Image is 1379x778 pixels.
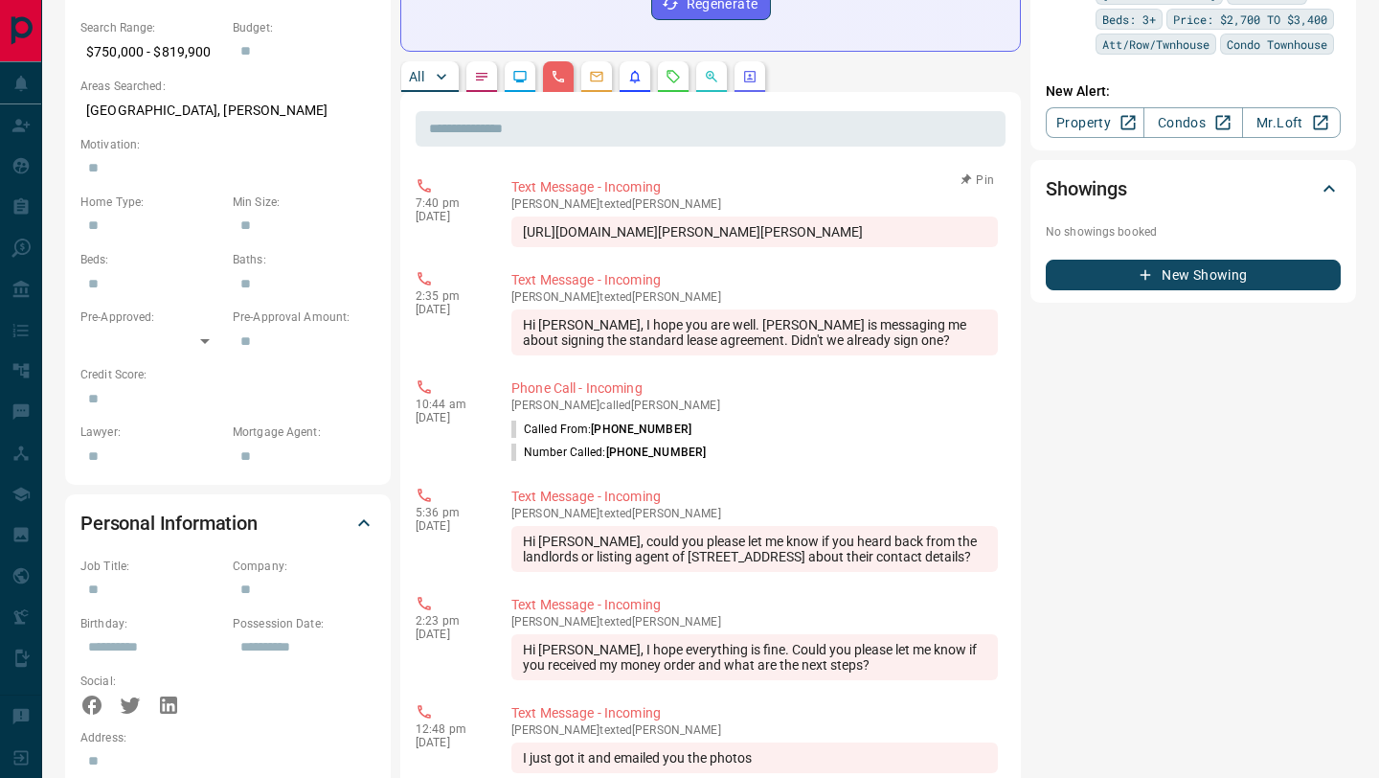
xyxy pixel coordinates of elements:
[416,411,483,424] p: [DATE]
[666,69,681,84] svg: Requests
[591,423,691,436] span: [PHONE_NUMBER]
[1046,223,1341,240] p: No showings booked
[511,290,998,304] p: [PERSON_NAME] texted [PERSON_NAME]
[80,309,223,326] p: Pre-Approved:
[416,398,483,411] p: 10:44 am
[511,595,998,615] p: Text Message - Incoming
[80,508,258,538] h2: Personal Information
[551,69,566,84] svg: Calls
[80,78,375,95] p: Areas Searched:
[233,194,375,211] p: Min Size:
[742,69,757,84] svg: Agent Actions
[80,36,223,68] p: $750,000 - $819,900
[1227,34,1327,54] span: Condo Townhouse
[1046,81,1341,102] p: New Alert:
[511,197,998,211] p: [PERSON_NAME] texted [PERSON_NAME]
[80,251,223,268] p: Beds:
[1046,166,1341,212] div: Showings
[80,729,375,746] p: Address:
[416,736,483,749] p: [DATE]
[950,172,1006,189] button: Pin
[606,446,707,459] span: [PHONE_NUMBER]
[416,722,483,736] p: 12:48 pm
[474,69,489,84] svg: Notes
[511,399,998,412] p: [PERSON_NAME] called [PERSON_NAME]
[80,366,375,383] p: Credit Score:
[1242,107,1341,138] a: Mr.Loft
[80,673,223,690] p: Social:
[416,303,483,316] p: [DATE]
[511,378,998,399] p: Phone Call - Incoming
[1046,173,1127,204] h2: Showings
[1046,107,1144,138] a: Property
[80,558,223,575] p: Job Title:
[704,69,719,84] svg: Opportunities
[80,615,223,632] p: Birthday:
[80,194,223,211] p: Home Type:
[589,69,604,84] svg: Emails
[1102,34,1209,54] span: Att/Row/Twnhouse
[80,95,375,126] p: [GEOGRAPHIC_DATA], [PERSON_NAME]
[233,19,375,36] p: Budget:
[416,289,483,303] p: 2:35 pm
[511,615,998,629] p: [PERSON_NAME] texted [PERSON_NAME]
[512,69,528,84] svg: Lead Browsing Activity
[409,70,424,83] p: All
[416,506,483,519] p: 5:36 pm
[80,423,223,441] p: Lawyer:
[233,615,375,632] p: Possession Date:
[416,519,483,533] p: [DATE]
[416,196,483,210] p: 7:40 pm
[627,69,643,84] svg: Listing Alerts
[80,19,223,36] p: Search Range:
[233,423,375,441] p: Mortgage Agent:
[511,507,998,520] p: [PERSON_NAME] texted [PERSON_NAME]
[511,703,998,723] p: Text Message - Incoming
[511,217,998,247] div: [URL][DOMAIN_NAME][PERSON_NAME][PERSON_NAME]
[1173,10,1327,29] span: Price: $2,700 TO $3,400
[511,444,706,461] p: Number Called:
[511,421,691,438] p: Called From:
[1143,107,1242,138] a: Condos
[511,723,998,737] p: [PERSON_NAME] texted [PERSON_NAME]
[511,634,998,680] div: Hi [PERSON_NAME], I hope everything is fine. Could you please let me know if you received my mone...
[511,309,998,355] div: Hi [PERSON_NAME], I hope you are well. [PERSON_NAME] is messaging me about signing the standard l...
[1102,10,1156,29] span: Beds: 3+
[511,270,998,290] p: Text Message - Incoming
[416,210,483,223] p: [DATE]
[80,500,375,546] div: Personal Information
[511,743,998,773] div: I just got it and emailed you the photos
[233,251,375,268] p: Baths:
[416,614,483,628] p: 2:23 pm
[233,558,375,575] p: Company:
[511,526,998,572] div: Hi [PERSON_NAME], could you please let me know if you heard back from the landlords or listing ag...
[80,136,375,153] p: Motivation:
[233,309,375,326] p: Pre-Approval Amount:
[416,628,483,641] p: [DATE]
[1046,260,1341,290] button: New Showing
[511,177,998,197] p: Text Message - Incoming
[511,487,998,507] p: Text Message - Incoming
